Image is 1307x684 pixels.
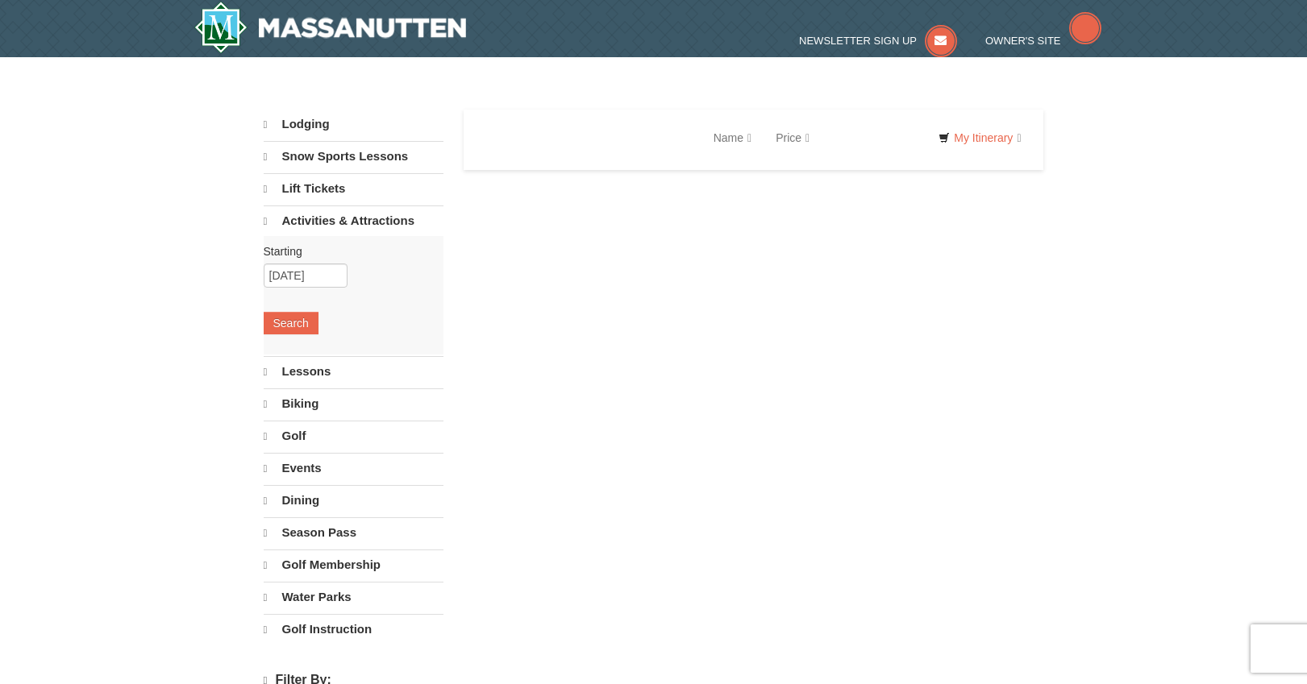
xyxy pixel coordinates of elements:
a: Lodging [264,110,443,139]
a: Newsletter Sign Up [799,35,957,47]
a: Owner's Site [985,35,1101,47]
a: Golf Membership [264,549,443,580]
a: Biking [264,388,443,419]
a: Snow Sports Lessons [264,141,443,172]
a: Lift Tickets [264,173,443,204]
span: Owner's Site [985,35,1061,47]
a: My Itinerary [928,126,1031,150]
button: Search [264,312,318,334]
a: Season Pass [264,517,443,548]
img: Massanutten Resort Logo [194,2,467,53]
span: Newsletter Sign Up [799,35,917,47]
a: Lessons [264,356,443,387]
label: Starting [264,243,431,259]
a: Water Parks [264,582,443,612]
a: Events [264,453,443,483]
a: Golf [264,421,443,451]
a: Activities & Attractions [264,205,443,236]
a: Dining [264,485,443,516]
a: Price [764,122,822,154]
a: Name [701,122,764,154]
a: Massanutten Resort [194,2,467,53]
a: Golf Instruction [264,614,443,645]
